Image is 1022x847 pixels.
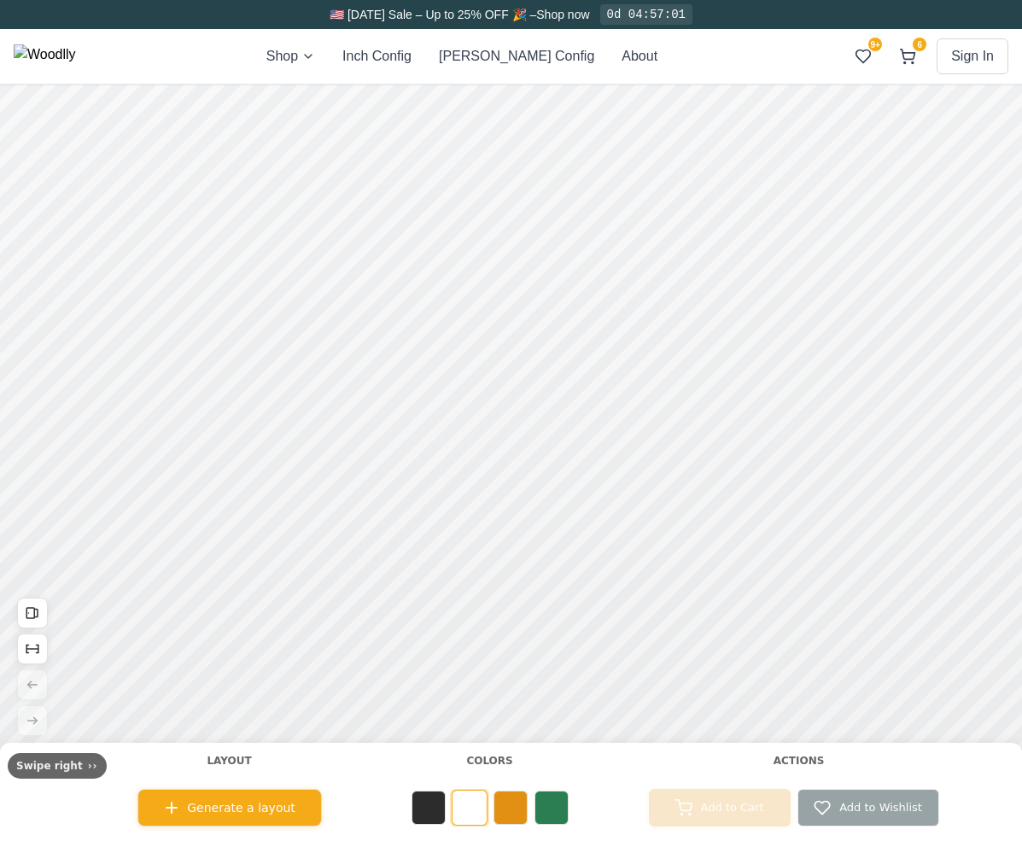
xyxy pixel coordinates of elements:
[649,789,791,827] button: Add to Cart
[466,753,512,768] h4: Colors
[452,790,488,826] button: white
[17,598,48,628] button: Open All Doors
[342,46,412,67] button: Inch Config
[913,38,926,51] span: 6
[534,791,569,825] button: green
[600,4,692,25] div: 0d 04:57:01
[868,38,882,51] span: 9+
[493,791,528,825] button: yellow
[187,799,295,817] span: Generate a layout
[797,789,939,827] button: Add to Wishlist
[412,791,446,825] button: black
[14,44,76,68] img: Woodlly
[892,41,923,72] button: 6
[330,8,536,21] span: 🇺🇸 [DATE] Sale – Up to 25% OFF 🎉 –
[536,8,589,21] a: Shop now
[207,753,251,768] h4: Layout
[266,46,315,67] button: Shop
[774,753,825,768] h4: Actions
[622,46,657,67] button: About
[137,789,322,827] button: Generate a layout
[439,46,594,67] button: [PERSON_NAME] Config
[937,38,1008,74] button: Sign In
[848,41,879,72] button: 9+
[17,634,48,664] button: Show Dimensions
